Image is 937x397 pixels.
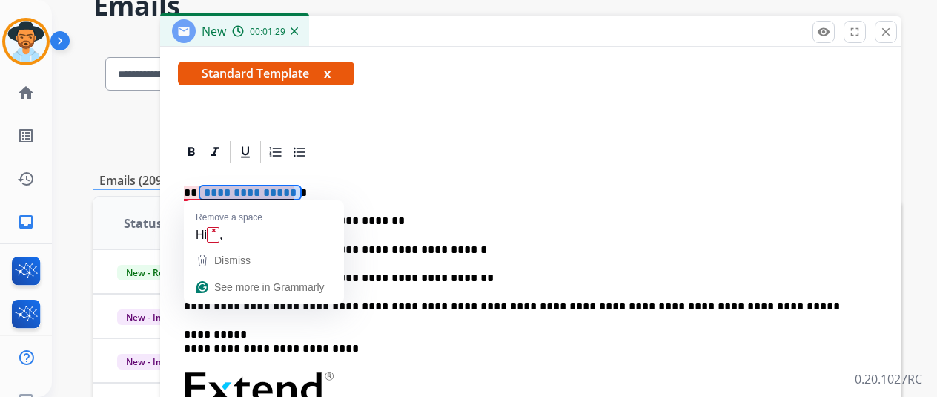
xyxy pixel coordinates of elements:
mat-icon: remove_red_eye [817,25,830,39]
div: Bullet List [288,141,311,163]
div: Italic [204,141,226,163]
img: avatar [5,21,47,62]
span: New - Initial [117,354,186,370]
div: Ordered List [265,141,287,163]
mat-icon: inbox [17,213,35,231]
span: New [202,23,226,39]
button: x [324,65,331,82]
span: 00:01:29 [250,26,285,38]
p: Emails (209) [93,171,172,190]
span: Status [124,214,162,232]
span: Standard Template [178,62,354,85]
p: 0.20.1027RC [855,370,922,388]
span: New - Reply [117,265,185,280]
div: Underline [234,141,256,163]
mat-icon: close [879,25,893,39]
mat-icon: home [17,84,35,102]
span: New - Initial [117,309,186,325]
mat-icon: list_alt [17,127,35,145]
mat-icon: fullscreen [848,25,861,39]
div: Bold [180,141,202,163]
mat-icon: history [17,170,35,188]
